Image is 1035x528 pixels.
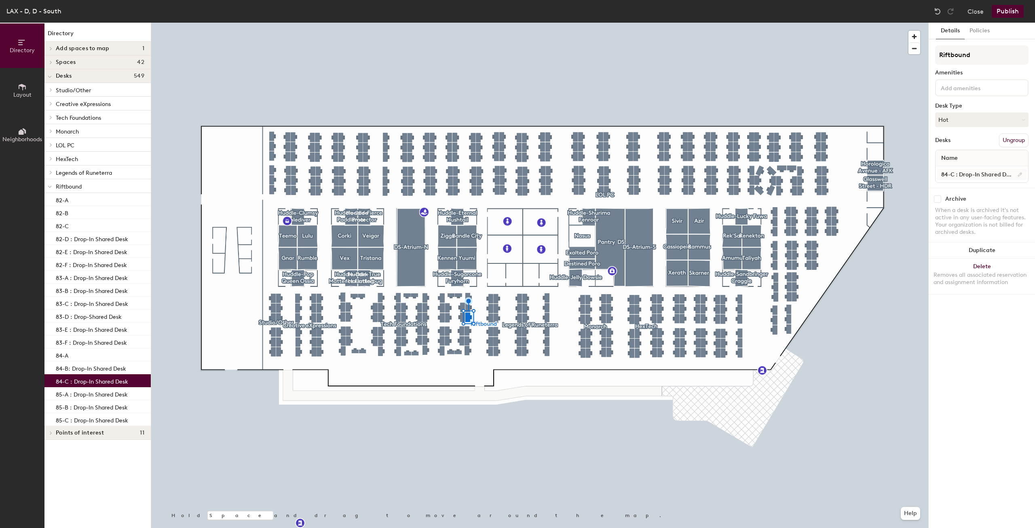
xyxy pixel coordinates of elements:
p: 83-A : Drop-In Shared Desk [56,272,128,282]
span: 11 [140,430,144,436]
button: Ungroup [999,134,1029,147]
p: 84-B: Drop-In Shared Desk [56,363,126,372]
p: 83-F : Drop-In Shared Desk [56,337,127,346]
span: Neighborhoods [2,136,42,143]
h1: Directory [44,29,151,42]
span: Monarch [56,128,79,135]
span: LOL PC [56,142,74,149]
span: Name [937,151,962,165]
p: 83-B : Drop-In Shared Desk [56,285,128,295]
p: 82-D : Drop-In Shared Desk [56,233,128,243]
p: 85-C : Drop-In Shared Desk [56,415,128,424]
p: 85-B : Drop-In Shared Desk [56,402,128,411]
p: 85-A : Drop-In Shared Desk [56,389,128,398]
span: Legends of Runeterra [56,170,112,176]
span: Tech Foundations [56,115,101,121]
span: Layout [13,91,32,98]
span: Add spaces to map [56,45,110,52]
p: 83-D : Drop-Shared Desk [56,311,122,320]
div: LAX - D, D - South [6,6,61,16]
div: Desks [935,137,951,144]
p: 83-C : Drop-In Shared Desk [56,298,128,307]
p: 82-E : Drop-In Shared Desk [56,246,127,256]
button: Hot [935,112,1029,127]
span: 42 [137,59,144,66]
span: Studio/Other [56,87,91,94]
p: 82-B [56,208,68,217]
p: 82-A [56,195,68,204]
button: Publish [992,5,1024,18]
button: Policies [965,23,995,39]
button: DeleteRemoves all associated reservation and assignment information [929,259,1035,294]
input: Unnamed desk [937,169,1027,180]
span: HexTech [56,156,78,163]
span: 549 [134,73,144,79]
p: 83-E : Drop-In Shared Desk [56,324,127,333]
span: Riftbound [56,183,82,190]
span: Desks [56,73,72,79]
div: Archive [945,196,966,202]
div: Amenities [935,70,1029,76]
p: 82-C [56,221,69,230]
span: Directory [10,47,35,54]
span: Creative eXpressions [56,101,111,108]
div: When a desk is archived it's not active in any user-facing features. Your organization is not bil... [935,207,1029,236]
p: 84-C : Drop-In Shared Desk [56,376,128,385]
input: Add amenities [939,83,1012,92]
span: Points of interest [56,430,104,436]
button: Close [967,5,984,18]
button: Help [901,507,920,520]
img: Redo [946,7,955,15]
div: Removes all associated reservation and assignment information [934,271,1030,286]
button: Details [936,23,965,39]
p: 82-F : Drop-In Shared Desk [56,259,127,269]
p: 84-A [56,350,68,359]
div: Desk Type [935,103,1029,109]
img: Undo [934,7,942,15]
span: Spaces [56,59,76,66]
span: 1 [142,45,144,52]
button: Duplicate [929,242,1035,259]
